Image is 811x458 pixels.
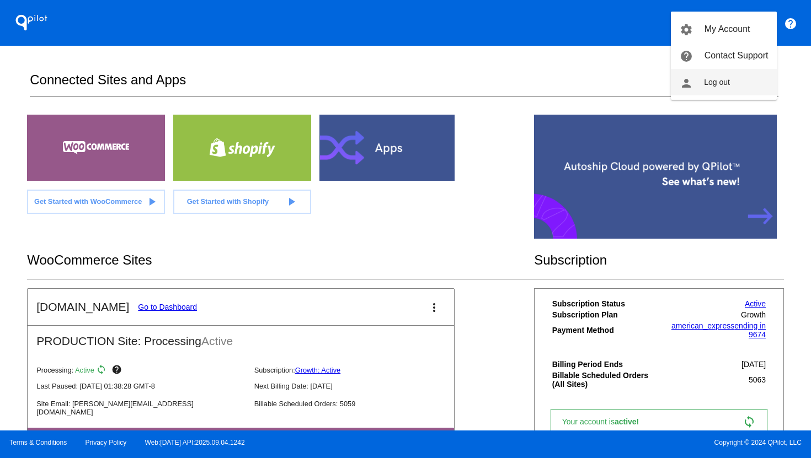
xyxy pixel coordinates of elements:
[680,77,693,90] mat-icon: person
[705,24,750,34] span: My Account
[680,50,693,63] mat-icon: help
[680,23,693,36] mat-icon: settings
[704,78,730,87] span: Log out
[705,51,769,60] span: Contact Support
